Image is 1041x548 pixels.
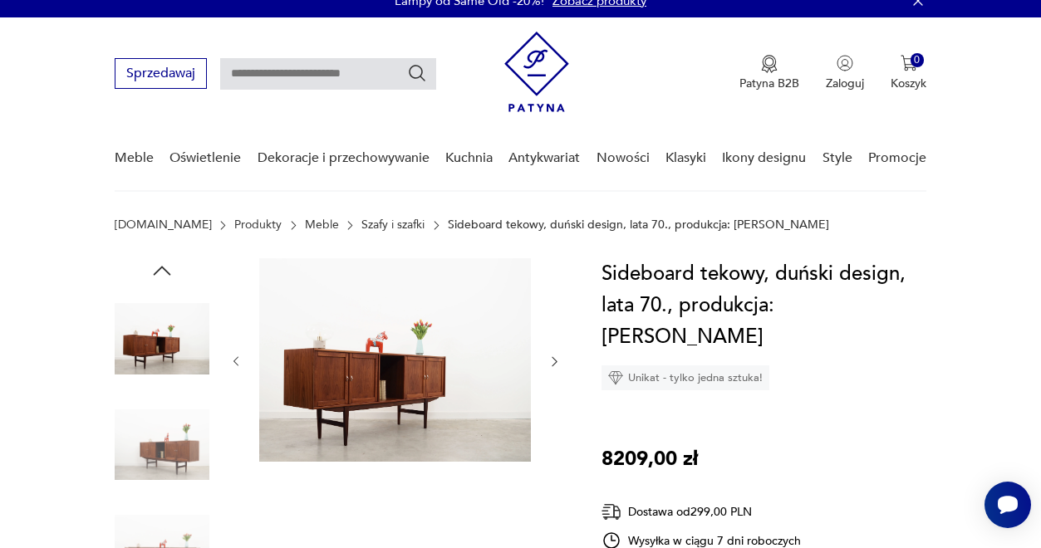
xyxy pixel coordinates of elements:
img: Ikona dostawy [602,502,621,522]
img: Zdjęcie produktu Sideboard tekowy, duński design, lata 70., produkcja: Dania [259,258,531,462]
button: Patyna B2B [739,55,799,91]
img: Patyna - sklep z meblami i dekoracjami vintage [504,32,569,112]
a: Meble [115,126,154,190]
p: Sideboard tekowy, duński design, lata 70., produkcja: [PERSON_NAME] [448,218,829,232]
a: Kuchnia [445,126,493,190]
button: 0Koszyk [891,55,926,91]
a: Oświetlenie [169,126,241,190]
a: Nowości [597,126,650,190]
img: Zdjęcie produktu Sideboard tekowy, duński design, lata 70., produkcja: Dania [115,291,209,386]
div: 0 [911,53,925,67]
iframe: Smartsupp widget button [985,482,1031,528]
a: Meble [305,218,339,232]
p: Zaloguj [826,76,864,91]
a: [DOMAIN_NAME] [115,218,212,232]
img: Ikona medalu [761,55,778,73]
img: Zdjęcie produktu Sideboard tekowy, duński design, lata 70., produkcja: Dania [115,398,209,492]
p: Patyna B2B [739,76,799,91]
img: Ikonka użytkownika [837,55,853,71]
button: Szukaj [407,63,427,83]
a: Ikony designu [722,126,806,190]
h1: Sideboard tekowy, duński design, lata 70., produkcja: [PERSON_NAME] [602,258,926,353]
button: Sprzedawaj [115,58,207,89]
a: Klasyki [665,126,706,190]
div: Unikat - tylko jedna sztuka! [602,365,769,390]
a: Ikona medaluPatyna B2B [739,55,799,91]
a: Produkty [234,218,282,232]
img: Ikona koszyka [901,55,917,71]
a: Promocje [868,126,926,190]
p: 8209,00 zł [602,443,698,475]
div: Dostawa od 299,00 PLN [602,502,801,522]
a: Style [822,126,852,190]
a: Antykwariat [508,126,580,190]
p: Koszyk [891,76,926,91]
img: Ikona diamentu [608,370,623,385]
button: Zaloguj [826,55,864,91]
a: Dekoracje i przechowywanie [258,126,430,190]
a: Sprzedawaj [115,69,207,81]
a: Szafy i szafki [361,218,425,232]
